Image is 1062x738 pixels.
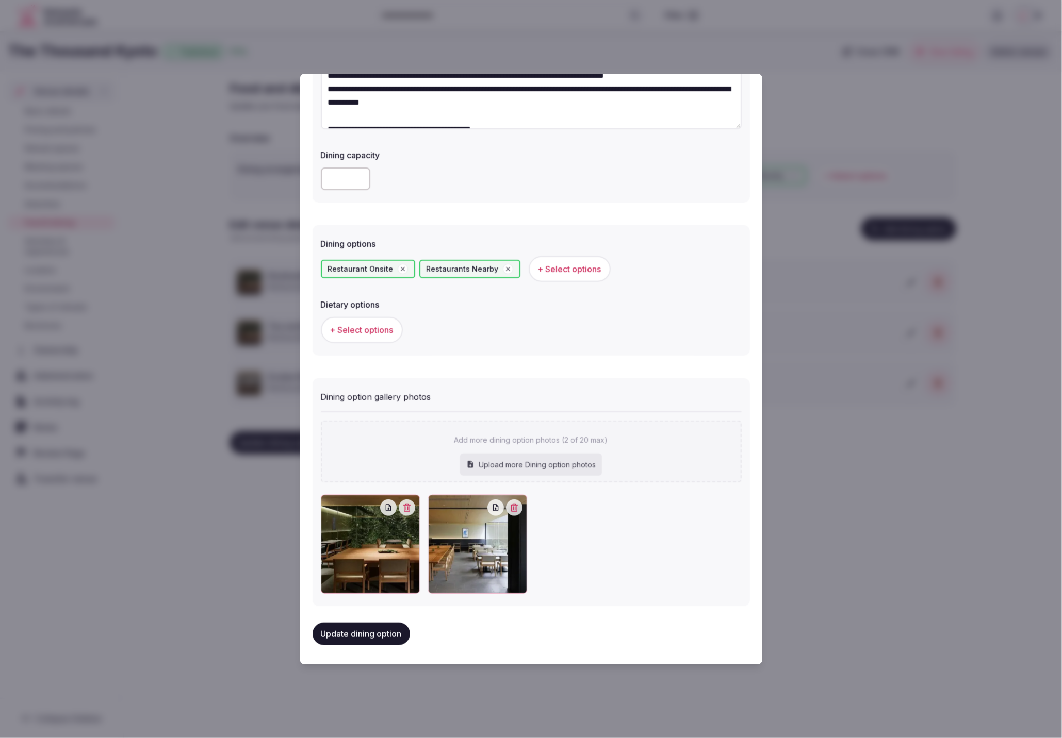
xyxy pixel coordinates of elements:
span: + Select options [330,324,394,336]
div: imgi_33_TB05_1375-thumb-750xauto-304.webp [321,495,420,594]
div: imgi_31_TB01_1375-thumb-750xauto-114.webp [428,495,527,594]
label: Dining options [321,240,742,248]
div: Restaurants Nearby [419,260,520,278]
label: Dietary options [321,300,742,309]
div: Dining option gallery photos [321,387,742,403]
button: Update dining option [313,623,410,645]
button: + Select options [321,317,403,343]
p: Add more dining option photos (2 of 20 max) [454,435,608,445]
button: + Select options [529,256,611,282]
div: Upload more Dining option photos [460,454,602,476]
span: + Select options [538,263,601,275]
div: Restaurant Onsite [321,260,415,278]
label: Dining capacity [321,151,742,159]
